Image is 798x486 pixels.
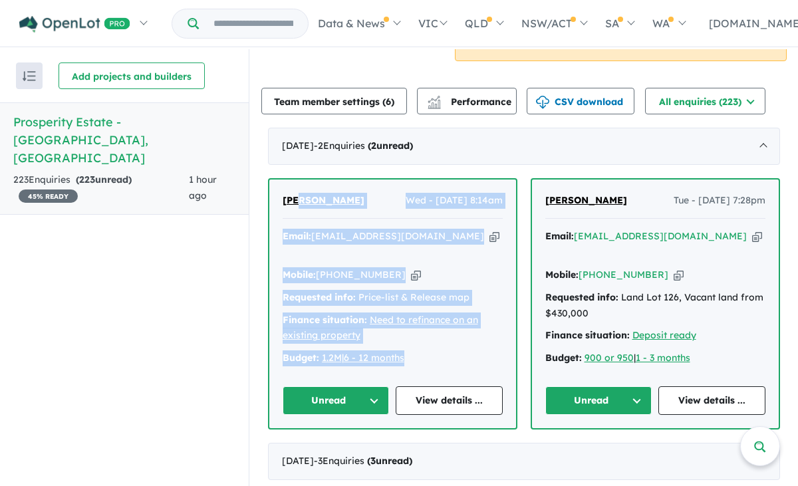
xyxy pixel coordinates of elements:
img: bar-chart.svg [428,100,441,108]
img: download icon [536,96,549,109]
img: line-chart.svg [428,96,440,103]
button: Performance [417,88,517,114]
button: Team member settings (6) [261,88,407,114]
div: [DATE] [268,128,780,165]
a: 1 - 3 months [636,352,690,364]
div: | [545,350,765,366]
button: Copy [752,229,762,243]
span: [PERSON_NAME] [545,194,627,206]
img: sort.svg [23,71,36,81]
button: Unread [545,386,652,415]
a: View details ... [396,386,503,415]
span: [PERSON_NAME] [283,194,364,206]
a: 6 - 12 months [344,352,404,364]
strong: Finance situation: [545,329,630,341]
img: Openlot PRO Logo White [19,16,130,33]
button: All enquiries (223) [645,88,765,114]
a: Need to refinance on an existing property [283,314,478,342]
strong: ( unread) [368,140,413,152]
span: 223 [79,174,95,185]
a: [PERSON_NAME] [283,193,364,209]
strong: Requested info: [283,291,356,303]
div: | [283,350,503,366]
button: Copy [674,268,684,282]
strong: Mobile: [283,269,316,281]
button: CSV download [527,88,634,114]
button: Copy [411,268,421,282]
div: [DATE] [268,443,780,480]
a: [EMAIL_ADDRESS][DOMAIN_NAME] [574,230,747,242]
a: [EMAIL_ADDRESS][DOMAIN_NAME] [311,230,484,242]
span: 6 [386,96,391,108]
button: Copy [489,229,499,243]
span: Tue - [DATE] 7:28pm [674,193,765,209]
strong: Mobile: [545,269,579,281]
button: Add projects and builders [59,62,205,89]
strong: ( unread) [76,174,132,185]
strong: Requested info: [545,291,618,303]
a: [PHONE_NUMBER] [316,269,406,281]
strong: Email: [283,230,311,242]
span: 2 [371,140,376,152]
span: Performance [430,96,511,108]
a: 1.2M [322,352,342,364]
strong: Finance situation: [283,314,367,326]
a: Deposit ready [632,329,696,341]
span: - 2 Enquir ies [314,140,413,152]
a: [PHONE_NUMBER] [579,269,668,281]
a: View details ... [658,386,765,415]
strong: Budget: [283,352,319,364]
span: 1 hour ago [189,174,217,201]
a: 900 or 950 [585,352,634,364]
div: Price-list & Release map [283,290,503,306]
strong: Email: [545,230,574,242]
span: 3 [370,455,376,467]
span: Wed - [DATE] 8:14am [406,193,503,209]
a: [PERSON_NAME] [545,193,627,209]
span: 45 % READY [19,189,78,203]
h5: Prosperity Estate - [GEOGRAPHIC_DATA] , [GEOGRAPHIC_DATA] [13,113,235,167]
div: 223 Enquir ies [13,172,189,204]
strong: ( unread) [367,455,412,467]
span: - 3 Enquir ies [314,455,412,467]
button: Unread [283,386,390,415]
div: Land Lot 126, Vacant land from $430,000 [545,290,765,322]
input: Try estate name, suburb, builder or developer [201,9,305,38]
strong: Budget: [545,352,582,364]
